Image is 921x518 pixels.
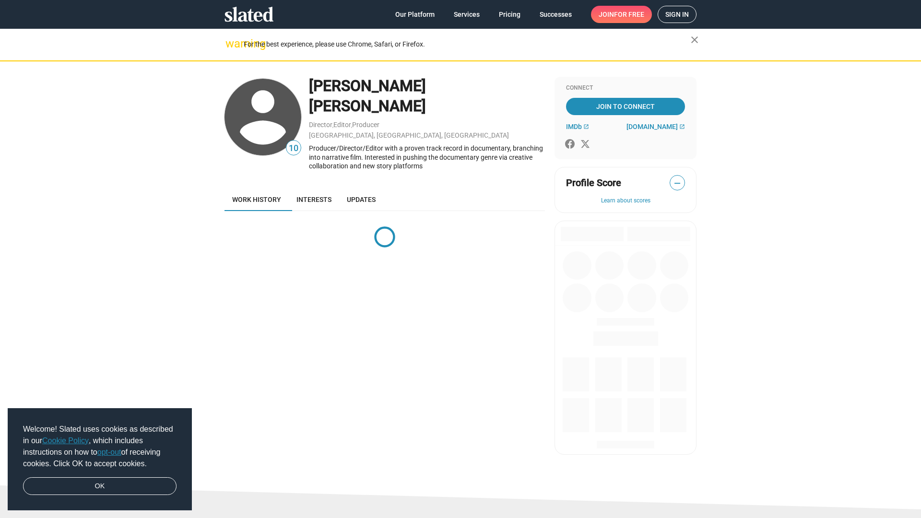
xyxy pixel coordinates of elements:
a: Producer [352,121,379,129]
mat-icon: open_in_new [679,124,685,129]
a: Services [446,6,487,23]
span: — [670,177,685,189]
a: Sign in [658,6,697,23]
div: [PERSON_NAME] [PERSON_NAME] [309,76,545,117]
a: Join To Connect [566,98,685,115]
div: cookieconsent [8,408,192,511]
a: Updates [339,188,383,211]
span: for free [614,6,644,23]
a: Interests [289,188,339,211]
a: Joinfor free [591,6,652,23]
mat-icon: close [689,34,700,46]
span: Join To Connect [568,98,683,115]
mat-icon: open_in_new [583,124,589,129]
span: Profile Score [566,177,621,189]
span: Updates [347,196,376,203]
span: Sign in [665,6,689,23]
a: Work history [224,188,289,211]
span: 10 [286,142,301,155]
a: opt-out [97,448,121,456]
span: Pricing [499,6,520,23]
span: , [351,123,352,128]
div: For the best experience, please use Chrome, Safari, or Firefox. [244,38,691,51]
span: Our Platform [395,6,435,23]
span: , [332,123,333,128]
a: Director [309,121,332,129]
span: Welcome! Slated uses cookies as described in our , which includes instructions on how to of recei... [23,424,177,470]
span: Interests [296,196,331,203]
span: Services [454,6,480,23]
span: Join [599,6,644,23]
span: Work history [232,196,281,203]
a: Cookie Policy [42,436,89,445]
a: [DOMAIN_NAME] [626,123,685,130]
button: Learn about scores [566,197,685,205]
a: dismiss cookie message [23,477,177,495]
a: IMDb [566,123,589,130]
mat-icon: warning [225,38,237,49]
span: Successes [540,6,572,23]
span: IMDb [566,123,582,130]
div: Producer/Director/Editor with a proven track record in documentary, branching into narrative film... [309,144,545,171]
a: Editor [333,121,351,129]
a: Pricing [491,6,528,23]
a: Our Platform [388,6,442,23]
div: Connect [566,84,685,92]
a: [GEOGRAPHIC_DATA], [GEOGRAPHIC_DATA], [GEOGRAPHIC_DATA] [309,131,509,139]
span: [DOMAIN_NAME] [626,123,678,130]
a: Successes [532,6,579,23]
